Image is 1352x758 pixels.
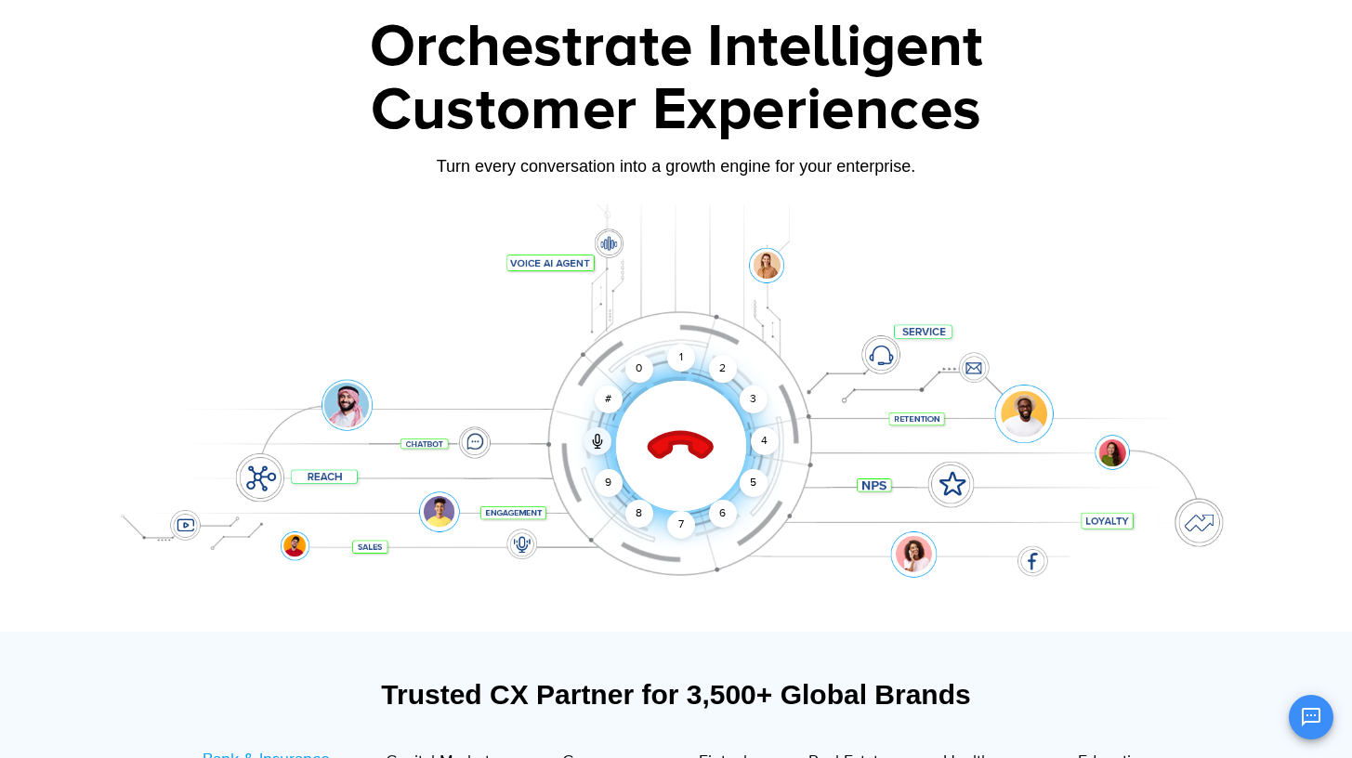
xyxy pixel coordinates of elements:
div: 5 [739,469,767,497]
div: Trusted CX Partner for 3,500+ Global Brands [105,678,1248,711]
div: 1 [667,344,695,372]
div: 4 [751,427,779,455]
div: 6 [709,500,737,528]
div: 8 [625,500,653,528]
div: 2 [709,355,737,383]
div: Orchestrate Intelligent [96,18,1257,77]
div: Turn every conversation into a growth engine for your enterprise. [96,156,1257,176]
div: 7 [667,511,695,539]
div: 3 [739,386,767,413]
div: 0 [625,355,653,383]
div: # [595,386,623,413]
button: Open chat [1289,695,1333,739]
div: Customer Experiences [96,66,1257,155]
div: 9 [595,469,623,497]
